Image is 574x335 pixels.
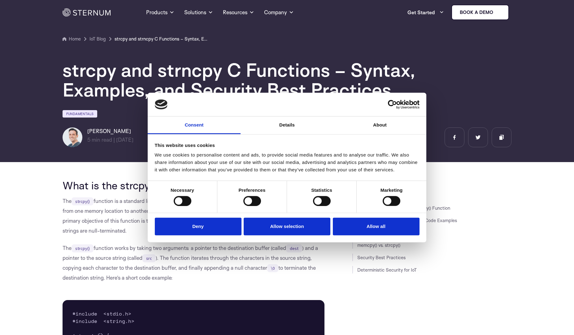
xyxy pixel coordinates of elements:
[63,243,324,283] p: The function works by taking two arguments: a pointer to the destination buffer (called ) and a p...
[365,100,420,109] a: Usercentrics Cookiebot - opens in a new window
[87,136,90,143] span: 5
[155,218,241,235] button: Deny
[63,127,82,147] img: Igal Zeifman
[72,244,93,252] code: strcpy()
[333,218,420,235] button: Allow all
[63,179,324,191] h2: What is the strcpy() Function?
[380,187,403,193] strong: Marketing
[244,218,330,235] button: Allow selection
[357,267,417,273] a: Deterministic Security for IoT
[184,1,213,24] a: Solutions
[72,197,93,205] code: strcpy()
[63,110,97,118] a: Fundamentals
[496,10,501,15] img: sternum iot
[239,187,266,193] strong: Preferences
[223,1,254,24] a: Resources
[357,242,400,248] a: memcpy() vs. strcpy()
[87,127,133,135] h6: [PERSON_NAME]
[63,196,324,236] p: The function is a standard library function in the C programming language, designed to copy strin...
[352,179,511,184] h3: JUMP TO SECTION
[148,117,241,134] a: Consent
[115,35,207,43] a: strcpy and strncpy C Functions – Syntax, Examples, and Security Best Practices
[407,6,444,19] a: Get Started
[171,187,194,193] strong: Necessary
[155,142,420,149] div: This website uses cookies
[155,100,168,110] img: logo
[267,264,278,272] code: \0
[89,35,106,43] a: IoT Blog
[142,254,156,262] code: src
[63,60,434,100] h1: strcpy and strncpy C Functions – Syntax, Examples, and Security Best Practices
[286,244,302,252] code: dest
[146,1,174,24] a: Products
[264,1,294,24] a: Company
[311,187,332,193] strong: Statistics
[333,117,426,134] a: About
[357,255,406,260] a: Security Best Practices
[87,136,115,143] span: min read |
[116,136,133,143] span: [DATE]
[155,151,420,174] div: We use cookies to personalise content and ads, to provide social media features and to analyse ou...
[63,35,81,43] a: Home
[451,5,509,20] a: Book a demo
[241,117,333,134] a: Details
